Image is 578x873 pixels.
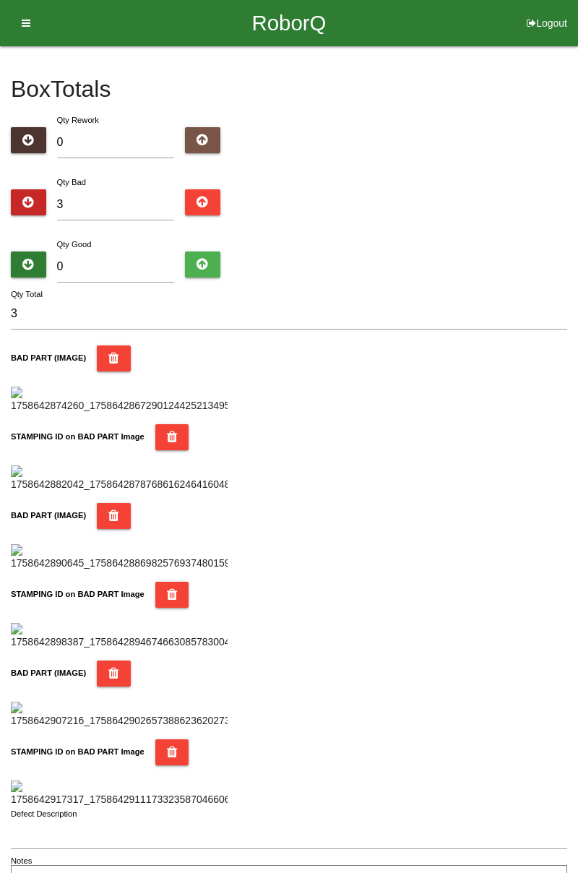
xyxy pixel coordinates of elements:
[57,178,86,186] label: Qty Bad
[155,739,189,765] button: STAMPING ID on BAD PART Image
[11,77,567,102] h4: Box Totals
[97,661,131,687] button: BAD PART (IMAGE)
[155,424,189,450] button: STAMPING ID on BAD PART Image
[11,590,144,598] b: STAMPING ID on BAD PART Image
[11,747,144,756] b: STAMPING ID on BAD PART Image
[11,808,77,820] label: Defect Description
[11,668,86,677] b: BAD PART (IMAGE)
[57,116,99,124] label: Qty Rework
[11,855,32,867] label: Notes
[11,353,86,362] b: BAD PART (IMAGE)
[11,702,228,728] img: 1758642907216_17586429026573886236202738480751.jpg
[97,503,131,529] button: BAD PART (IMAGE)
[57,240,92,249] label: Qty Good
[11,465,228,492] img: 1758642882042_17586428787686162464160485909573.jpg
[97,345,131,371] button: BAD PART (IMAGE)
[11,511,86,520] b: BAD PART (IMAGE)
[11,623,228,650] img: 1758642898387_17586428946746630857830043211192.jpg
[11,544,228,571] img: 1758642890645_17586428869825769374801593714306.jpg
[11,387,228,413] img: 1758642874260_17586428672901244252134952842338.jpg
[11,432,144,441] b: STAMPING ID on BAD PART Image
[11,780,228,807] img: 1758642917317_17586429111733235870466067176464.jpg
[155,582,189,608] button: STAMPING ID on BAD PART Image
[11,288,43,301] label: Qty Total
